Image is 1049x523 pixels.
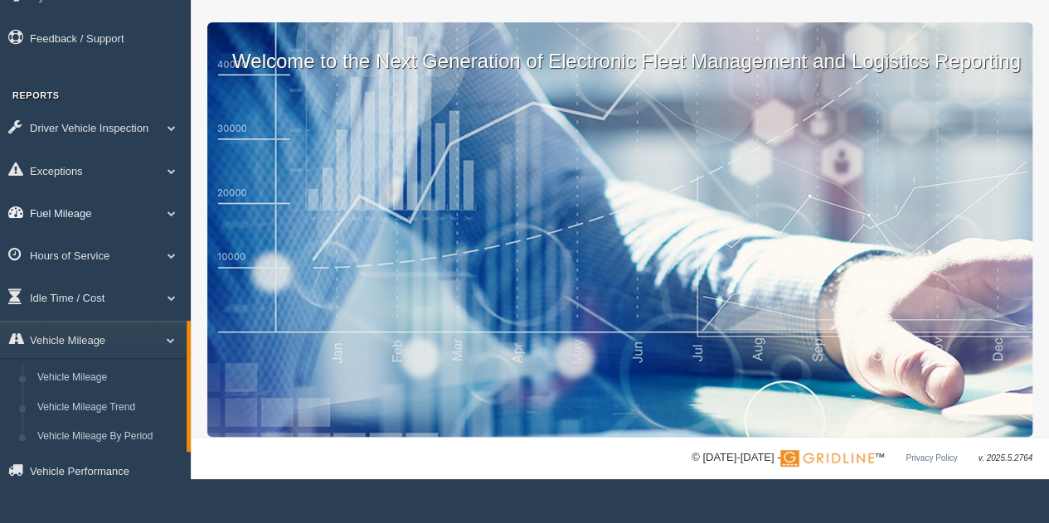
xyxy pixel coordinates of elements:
a: Vehicle Mileage By Period [30,422,187,452]
p: Welcome to the Next Generation of Electronic Fleet Management and Logistics Reporting [207,22,1032,75]
a: Privacy Policy [906,453,957,462]
img: Gridline [780,450,874,467]
span: v. 2025.5.2764 [979,453,1032,462]
a: Vehicle Mileage [30,363,187,393]
div: © [DATE]-[DATE] - ™ [692,449,1032,467]
a: Vehicle Mileage Trend [30,393,187,423]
